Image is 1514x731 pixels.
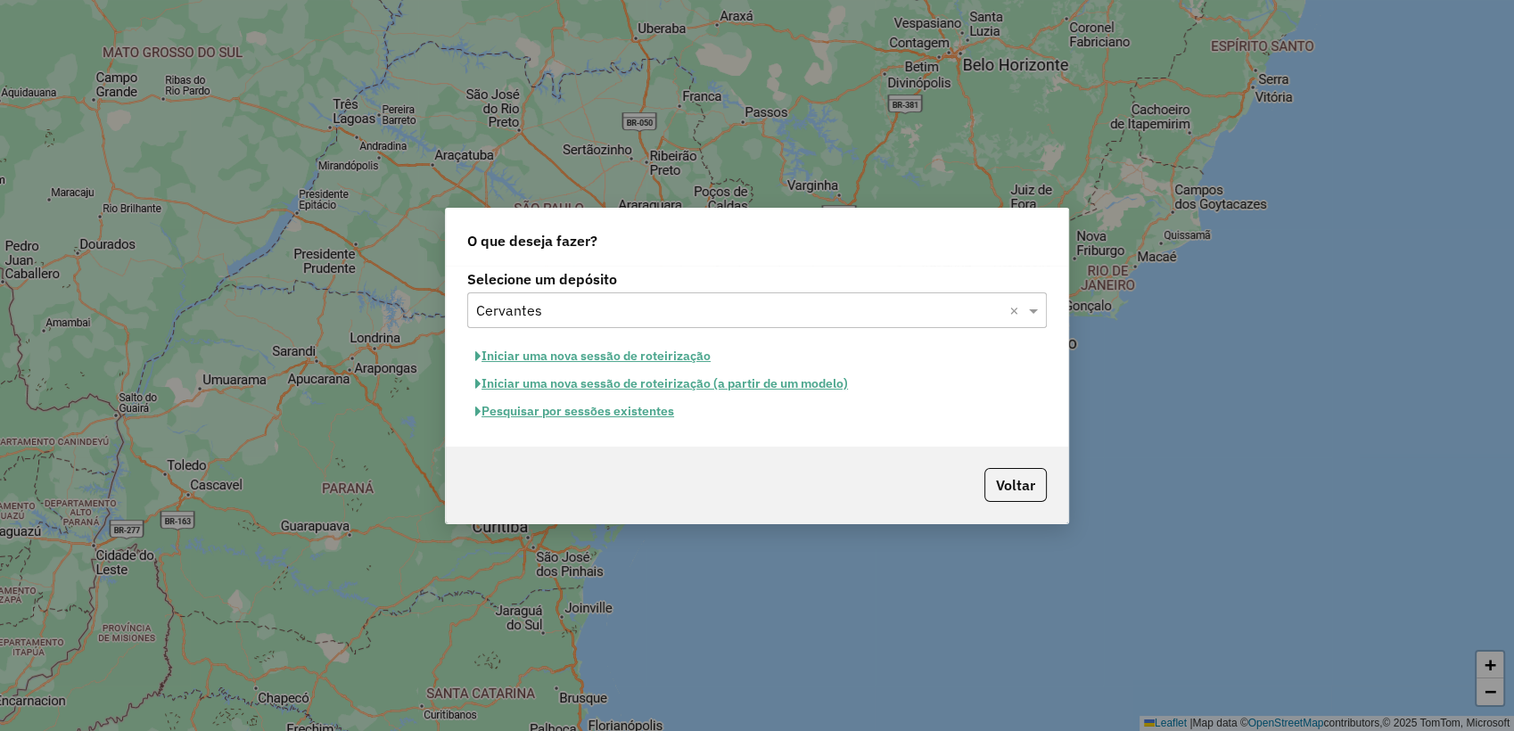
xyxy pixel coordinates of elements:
label: Selecione um depósito [467,268,1047,290]
button: Pesquisar por sessões existentes [467,398,682,425]
span: O que deseja fazer? [467,230,597,251]
button: Iniciar uma nova sessão de roteirização (a partir de um modelo) [467,370,856,398]
button: Iniciar uma nova sessão de roteirização [467,342,719,370]
button: Voltar [984,468,1047,502]
span: Clear all [1009,300,1024,321]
